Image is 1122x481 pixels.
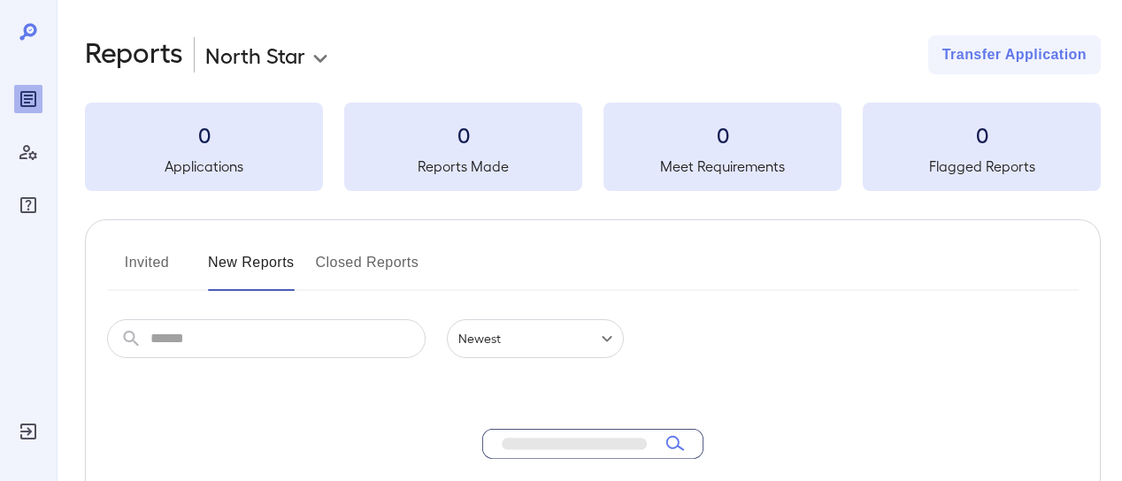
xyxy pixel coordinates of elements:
[928,35,1101,74] button: Transfer Application
[863,156,1101,177] h5: Flagged Reports
[14,138,42,166] div: Manage Users
[603,120,841,149] h3: 0
[863,120,1101,149] h3: 0
[344,120,582,149] h3: 0
[205,41,305,69] p: North Star
[208,248,295,291] button: New Reports
[603,156,841,177] h5: Meet Requirements
[85,156,323,177] h5: Applications
[344,156,582,177] h5: Reports Made
[14,417,42,446] div: Log Out
[14,191,42,219] div: FAQ
[316,248,419,291] button: Closed Reports
[107,248,187,291] button: Invited
[447,319,624,358] div: Newest
[85,35,183,74] h2: Reports
[85,103,1101,191] summary: 0Applications0Reports Made0Meet Requirements0Flagged Reports
[14,85,42,113] div: Reports
[85,120,323,149] h3: 0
